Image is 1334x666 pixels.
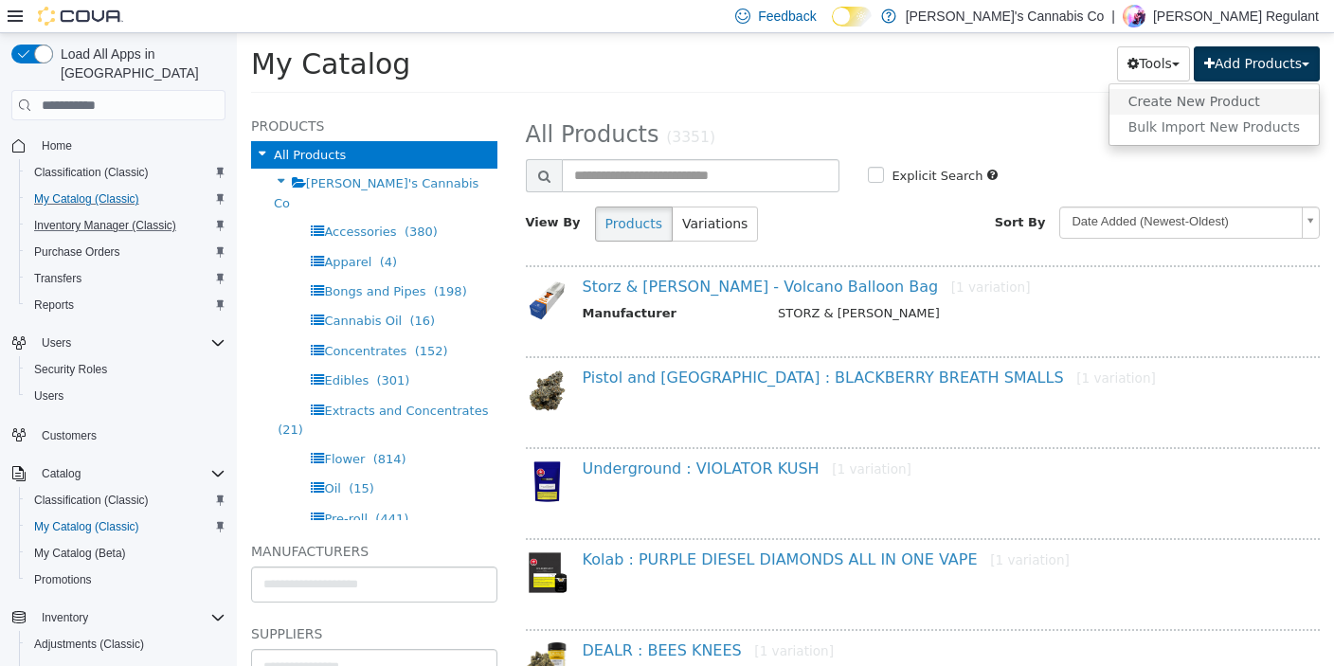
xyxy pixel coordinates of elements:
[19,265,233,292] button: Transfers
[27,633,152,656] a: Adjustments (Classic)
[346,244,794,262] a: Storz & [PERSON_NAME] - Volcano Balloon Bag[1 variation]
[595,428,675,443] small: [1 variation]
[27,161,156,184] a: Classification (Classic)
[34,546,126,561] span: My Catalog (Beta)
[37,115,109,129] span: All Products
[42,428,97,443] span: Customers
[19,159,233,186] button: Classification (Classic)
[87,251,189,265] span: Bongs and Pipes
[346,517,833,535] a: Kolab : PURPLE DIESEL DIAMONDS ALL IN ONE VAPE[1 variation]
[4,421,233,448] button: Customers
[289,245,332,288] img: 150
[34,462,88,485] button: Catalog
[27,214,225,237] span: Inventory Manager (Classic)
[27,294,81,316] a: Reports
[87,419,128,433] span: Flower
[27,188,225,210] span: My Catalog (Classic)
[4,132,233,159] button: Home
[27,542,225,565] span: My Catalog (Beta)
[27,358,225,381] span: Security Roles
[34,297,74,313] span: Reports
[873,81,1082,107] a: Bulk Import New Products
[27,568,225,591] span: Promotions
[42,335,71,351] span: Users
[358,173,436,208] button: Products
[87,280,165,295] span: Cannabis Oil
[19,631,233,657] button: Adjustments (Classic)
[143,222,160,236] span: (4)
[435,173,521,208] button: Variations
[27,267,225,290] span: Transfers
[34,637,144,652] span: Adjustments (Classic)
[37,143,242,176] span: [PERSON_NAME]'s Cannabis Co
[346,426,675,444] a: Underground : VIOLATOR KUSH[1 variation]
[14,81,261,104] h5: Products
[4,604,233,631] button: Inventory
[27,267,89,290] a: Transfers
[289,88,423,115] span: All Products
[42,138,72,153] span: Home
[27,358,115,381] a: Security Roles
[1111,5,1115,27] p: |
[4,460,233,487] button: Catalog
[34,134,225,157] span: Home
[289,518,332,561] img: 150
[34,191,139,207] span: My Catalog (Classic)
[14,14,173,47] span: My Catalog
[19,383,233,409] button: Users
[87,370,251,385] span: Extracts and Concentrates
[19,487,233,513] button: Classification (Classic)
[27,568,99,591] a: Promotions
[873,56,1082,81] a: Create New Product
[289,336,332,379] img: 150
[42,610,88,625] span: Inventory
[289,427,332,470] img: 150
[289,609,332,641] img: 150
[27,188,147,210] a: My Catalog (Classic)
[34,271,81,286] span: Transfers
[19,540,233,567] button: My Catalog (Beta)
[38,7,123,26] img: Cova
[34,572,92,587] span: Promotions
[197,251,230,265] span: (198)
[178,311,211,325] span: (152)
[34,606,225,629] span: Inventory
[172,280,198,295] span: (16)
[4,330,233,356] button: Users
[87,478,131,493] span: Pre-roll
[19,567,233,593] button: Promotions
[34,165,149,180] span: Classification (Classic)
[27,515,225,538] span: My Catalog (Classic)
[527,271,1072,295] td: STORZ & [PERSON_NAME]
[34,462,225,485] span: Catalog
[906,5,1105,27] p: [PERSON_NAME]'s Cannabis Co
[27,294,225,316] span: Reports
[87,448,103,462] span: Oil
[823,174,1057,204] span: Date Added (Newest-Oldest)
[138,478,171,493] span: (441)
[34,606,96,629] button: Inventory
[34,424,104,447] a: Customers
[346,335,919,353] a: Pistol and [GEOGRAPHIC_DATA] : BLACKBERRY BREATH SMALLS[1 variation]
[1153,5,1319,27] p: [PERSON_NAME] Regulant
[27,515,147,538] a: My Catalog (Classic)
[27,489,156,512] a: Classification (Classic)
[27,241,225,263] span: Purchase Orders
[87,311,170,325] span: Concentrates
[880,13,953,48] button: Tools
[832,7,872,27] input: Dark Mode
[87,340,132,354] span: Edibles
[87,191,159,206] span: Accessories
[34,388,63,404] span: Users
[346,608,598,626] a: DEALR : BEES KNEES[1 variation]
[34,332,225,354] span: Users
[714,246,794,261] small: [1 variation]
[27,241,128,263] a: Purchase Orders
[758,7,816,26] span: Feedback
[19,356,233,383] button: Security Roles
[19,239,233,265] button: Purchase Orders
[19,513,233,540] button: My Catalog (Classic)
[758,182,809,196] span: Sort By
[112,448,137,462] span: (15)
[41,389,66,404] span: (21)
